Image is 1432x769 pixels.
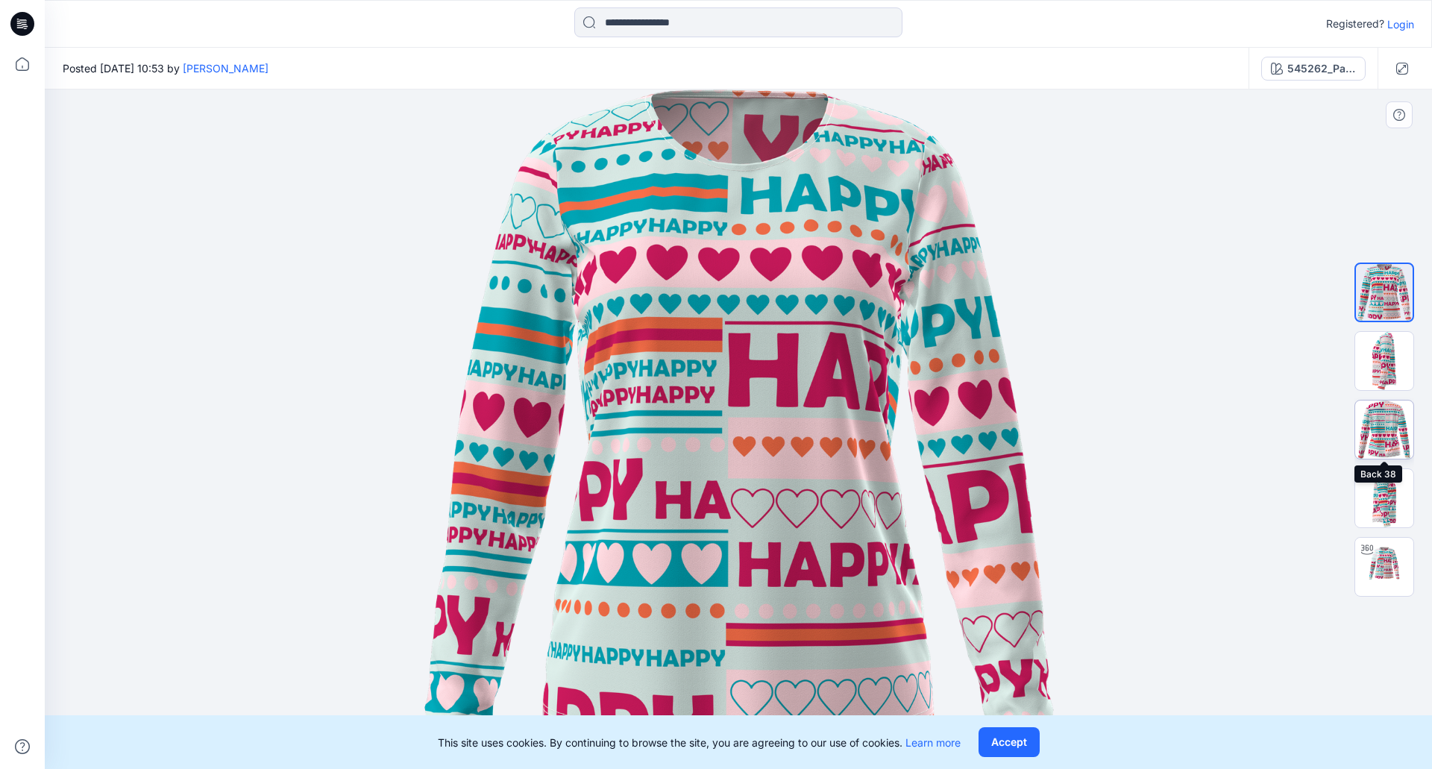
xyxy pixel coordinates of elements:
img: Right 38 [1355,469,1413,527]
a: [PERSON_NAME] [183,62,268,75]
p: Login [1387,16,1414,32]
p: Registered? [1326,15,1384,33]
img: Back 38 [1355,401,1413,459]
img: Front38 [1356,264,1413,321]
button: Accept [979,727,1040,757]
button: 545262_Pale Mint-Pink-Printed [1261,57,1366,81]
img: Turntable 38 [1355,538,1413,596]
div: 545262_Pale Mint-Pink-Printed [1287,60,1356,77]
a: Learn more [905,736,961,749]
span: Posted [DATE] 10:53 by [63,60,268,76]
img: Left 38 [1355,332,1413,390]
p: This site uses cookies. By continuing to browse the site, you are agreeing to our use of cookies. [438,735,961,750]
img: eyJhbGciOiJIUzI1NiIsImtpZCI6IjAiLCJzbHQiOiJzZXMiLCJ0eXAiOiJKV1QifQ.eyJkYXRhIjp7InR5cGUiOiJzdG9yYW... [418,90,1060,769]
